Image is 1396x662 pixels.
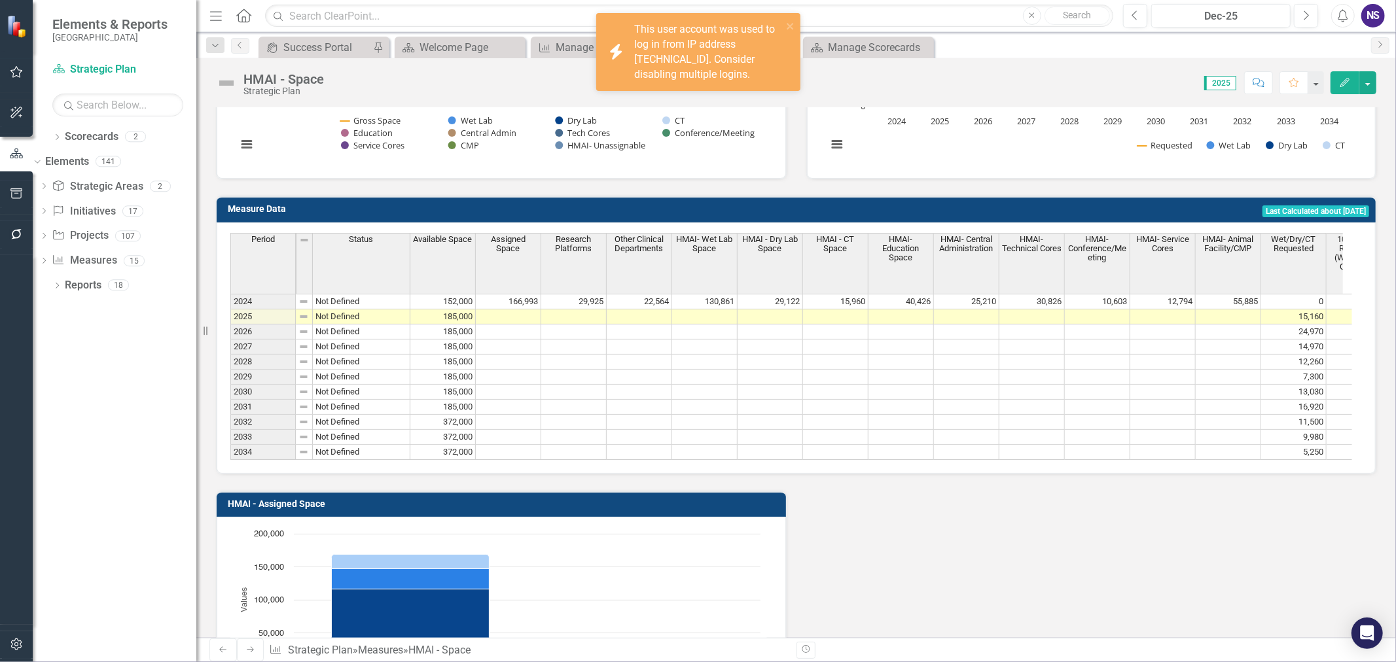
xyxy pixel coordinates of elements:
button: Show Conference/Meeting [662,128,755,139]
text: 2029 [1103,115,1122,127]
td: 2028 [230,355,296,370]
td: 185,000 [410,370,476,385]
td: 15,960 [803,294,868,309]
text: Tech Cores [567,127,610,139]
span: Other Clinical Departments [609,235,669,254]
td: 15,160 [1261,309,1327,324]
a: Strategic Plan [288,644,353,656]
td: 7,300 [1261,370,1327,385]
text: Education [353,127,393,139]
td: 55,885 [1196,294,1261,309]
img: 8DAGhfEEPCf229AAAAAElFTkSuQmCC [298,417,309,427]
div: Success Portal [283,39,370,56]
div: HMAI - Space [243,72,324,86]
td: 372,000 [410,445,476,460]
text: 2030 [1147,115,1165,127]
text: CT [675,114,685,126]
button: Show Dry Lab [555,115,598,126]
td: Not Defined [313,340,410,355]
td: Not Defined [313,309,410,324]
span: Wet/Dry/CT Requested [1264,235,1323,254]
text: 2025 [931,115,949,127]
a: Strategic Areas [52,179,143,194]
span: Assigned Space [478,235,538,254]
td: 152,000 [410,294,476,309]
td: 142,530 [1327,385,1392,400]
img: ClearPoint Strategy [7,14,30,38]
td: 185,000 [410,400,476,415]
button: NS [1361,4,1385,27]
a: Scorecards [65,130,118,145]
span: Available Space [414,235,473,244]
text: CMP [461,139,479,151]
text: Requested [1151,139,1192,151]
img: 8DAGhfEEPCf229AAAAAElFTkSuQmCC [298,311,309,322]
td: 12,794 [1130,294,1196,309]
span: Search [1063,10,1091,20]
path: 2024, 29,925. Research Platforms. [332,568,490,589]
button: Show Tech Cores [555,128,611,139]
a: Initiatives [52,204,115,219]
text: Dry Lab [1278,139,1308,151]
td: 22,564 [607,294,672,309]
td: 372,000 [410,430,476,445]
text: 2026 [974,115,992,127]
g: Other Clinical Departments, bar series 1 of 3 with 2 bars. [332,534,645,569]
span: HMAI- Central Administration [937,235,996,254]
span: 2025 [1204,76,1236,90]
td: Not Defined [313,355,410,370]
a: Elements [45,154,89,169]
span: HMAI- Conference/Meeting [1067,235,1127,263]
td: 372,000 [410,415,476,430]
td: Not Defined [313,294,410,309]
a: Manage Elements [534,39,658,56]
div: 17 [122,205,143,217]
img: 8DAGhfEEPCf229AAAAAElFTkSuQmCC [298,357,309,367]
span: Period [251,235,275,244]
span: HMAI- Wet Lab Space [675,235,734,254]
text: Wet Lab [461,114,493,126]
td: 142,530 [1327,415,1392,430]
td: 2027 [230,340,296,355]
td: 2031 [230,400,296,415]
text: Central Admin [461,127,516,139]
div: Welcome Page [420,39,522,56]
td: Not Defined [313,430,410,445]
button: Show CT [662,115,685,126]
text: 2031 [1190,115,1208,127]
text: 2024 [887,115,906,127]
span: Status [349,235,374,244]
img: 8DAGhfEEPCf229AAAAAElFTkSuQmCC [298,387,309,397]
img: 8DAGhfEEPCf229AAAAAElFTkSuQmCC [299,235,310,245]
td: 130,861 [672,294,738,309]
div: HMAI - Space [408,644,471,656]
img: 8DAGhfEEPCf229AAAAAElFTkSuQmCC [298,372,309,382]
td: Not Defined [313,445,410,460]
td: 2032 [230,415,296,430]
td: 185,000 [410,340,476,355]
td: 24,970 [1261,324,1327,340]
button: Dec-25 [1151,4,1291,27]
span: HMAI- Service Cores [1133,235,1192,254]
div: 2 [150,181,171,192]
div: 15 [124,255,145,266]
div: 107 [115,230,141,241]
text: 2034 [1319,115,1338,127]
div: 141 [96,156,121,167]
div: Strategic Plan [243,86,324,96]
div: Open Intercom Messenger [1351,618,1383,649]
h3: HMAI - Assigned Space [228,499,779,509]
td: 14,970 [1261,340,1327,355]
path: 2024, 22,564. Other Clinical Departments. [332,554,490,568]
td: Not Defined [313,415,410,430]
div: » » [269,643,786,658]
td: 185,000 [410,324,476,340]
div: Manage Scorecards [828,39,931,56]
text: CT [1335,139,1345,151]
td: 142,530 [1327,309,1392,324]
span: HMAI - Dry Lab Space [740,235,800,254]
a: Reports [65,278,101,293]
text: Wet Lab [1219,139,1251,151]
text: 50,000 [259,629,284,638]
g: Research Platforms, bar series 2 of 3 with 2 bars. [332,534,645,589]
